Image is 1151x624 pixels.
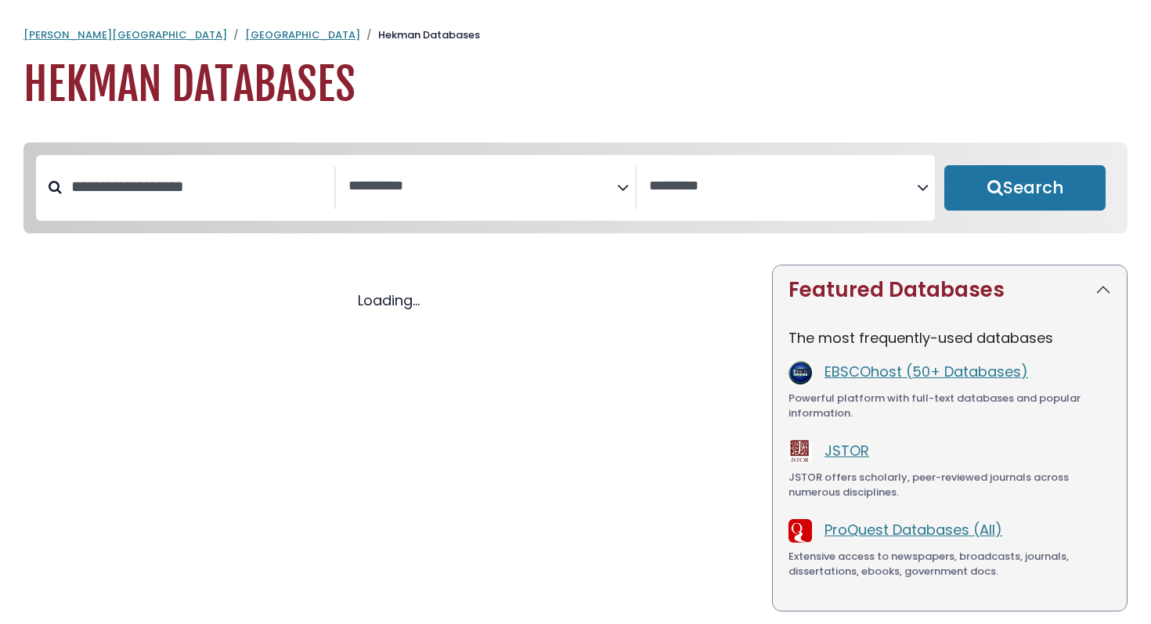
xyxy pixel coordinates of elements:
button: Featured Databases [773,265,1127,315]
textarea: Search [649,179,917,195]
div: Powerful platform with full-text databases and popular information. [788,391,1111,421]
button: Submit for Search Results [944,165,1106,211]
a: EBSCOhost (50+ Databases) [824,362,1028,381]
a: JSTOR [824,441,869,460]
div: Loading... [23,290,753,311]
a: [PERSON_NAME][GEOGRAPHIC_DATA] [23,27,227,42]
p: The most frequently-used databases [788,327,1111,348]
nav: breadcrumb [23,27,1128,43]
a: ProQuest Databases (All) [824,520,1002,539]
div: Extensive access to newspapers, broadcasts, journals, dissertations, ebooks, government docs. [788,549,1111,579]
input: Search database by title or keyword [62,174,334,200]
h1: Hekman Databases [23,59,1128,111]
textarea: Search [348,179,616,195]
div: JSTOR offers scholarly, peer-reviewed journals across numerous disciplines. [788,470,1111,500]
a: [GEOGRAPHIC_DATA] [245,27,360,42]
nav: Search filters [23,142,1128,233]
li: Hekman Databases [360,27,480,43]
